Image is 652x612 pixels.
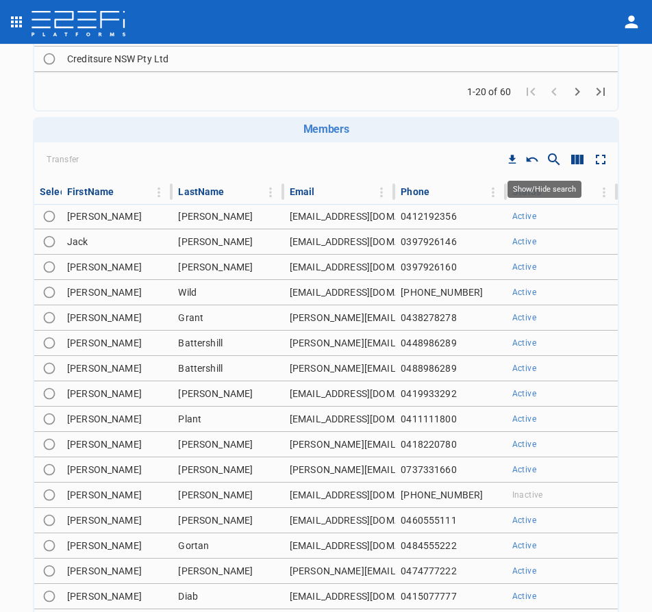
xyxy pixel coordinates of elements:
span: Go to first page [519,84,542,97]
td: Jack [62,229,173,254]
button: Download CSV [503,150,522,169]
td: [PERSON_NAME] [173,204,284,229]
td: [EMAIL_ADDRESS][DOMAIN_NAME] [284,255,395,279]
td: [EMAIL_ADDRESS][DOMAIN_NAME] [284,381,395,406]
span: Toggle select row [40,333,59,353]
h6: Members [38,123,614,136]
td: [PERSON_NAME] [62,255,173,279]
span: Active [512,262,536,272]
span: Transfer Organisation [41,149,85,170]
td: [EMAIL_ADDRESS][DOMAIN_NAME] [284,533,395,558]
td: Battershill [173,356,284,381]
td: [PERSON_NAME] [62,457,173,482]
div: Show/Hide search [507,181,581,198]
td: 0418220780 [395,432,506,457]
span: Active [512,338,536,348]
button: Show/Hide search [542,148,566,171]
td: Battershill [173,331,284,355]
td: [PERSON_NAME] [62,483,173,507]
span: Toggle select row [40,587,59,606]
span: Toggle select row [40,359,59,378]
td: [PERSON_NAME] [62,508,173,533]
td: 0484555222 [395,533,506,558]
button: Show/Hide columns [566,148,589,171]
span: Active [512,389,536,398]
td: 0438278278 [395,305,506,330]
span: Active [512,212,536,221]
span: Toggle select row [40,435,59,454]
span: Toggle select row [40,409,59,429]
span: Toggle select row [40,536,59,555]
td: [PERSON_NAME] [62,559,173,583]
button: Reset Sorting [522,149,542,170]
td: [PERSON_NAME] [62,381,173,406]
span: Toggle select row [40,308,59,327]
div: Email [290,183,315,200]
td: [PERSON_NAME] [173,483,284,507]
td: [PERSON_NAME] [62,584,173,609]
button: Column Actions [482,181,504,203]
td: 0448986289 [395,331,506,355]
td: 0419933292 [395,381,506,406]
td: [PERSON_NAME][EMAIL_ADDRESS][DOMAIN_NAME] [284,356,395,381]
button: Go to last page [589,80,612,103]
span: Active [512,288,536,297]
td: [PERSON_NAME] [173,508,284,533]
span: Toggle select row [40,561,59,581]
span: Go to previous page [542,84,566,97]
span: Inactive [512,490,543,500]
span: Toggle select row [40,384,59,403]
button: Go to next page [566,80,589,103]
td: [EMAIL_ADDRESS][DOMAIN_NAME] [284,483,395,507]
td: [PHONE_NUMBER] [395,280,506,305]
td: [PERSON_NAME] [62,331,173,355]
span: Active [512,237,536,246]
span: Go to last page [589,84,612,97]
td: [PERSON_NAME] [62,204,173,229]
td: 0460555111 [395,508,506,533]
span: 1-20 of 60 [467,85,512,99]
td: [PERSON_NAME] [62,305,173,330]
button: Toggle full screen [589,148,612,171]
td: Creditsure NSW Pty Ltd [62,47,618,71]
button: Column Actions [260,181,281,203]
td: [PERSON_NAME] [62,356,173,381]
td: [PERSON_NAME][EMAIL_ADDRESS][PERSON_NAME][DOMAIN_NAME] [284,432,395,457]
span: Active [512,515,536,525]
td: 0415077777 [395,584,506,609]
div: Select [40,183,68,200]
td: [PERSON_NAME] [173,559,284,583]
span: Active [512,364,536,373]
td: [EMAIL_ADDRESS][DOMAIN_NAME] [284,204,395,229]
td: 0397926146 [395,229,506,254]
td: [EMAIL_ADDRESS][DOMAIN_NAME] [284,280,395,305]
span: Toggle select row [40,49,59,68]
td: [PERSON_NAME][EMAIL_ADDRESS][PERSON_NAME][DOMAIN_NAME] [284,457,395,482]
td: 0411111800 [395,407,506,431]
span: Active [512,541,536,550]
span: Active [512,414,536,424]
td: [PERSON_NAME] [173,432,284,457]
td: [PERSON_NAME] [173,457,284,482]
td: 0412192356 [395,204,506,229]
span: Toggle select row [40,283,59,302]
td: [PERSON_NAME] [173,255,284,279]
td: 0397926160 [395,255,506,279]
td: [PERSON_NAME][EMAIL_ADDRESS][DOMAIN_NAME] [284,331,395,355]
button: Column Actions [371,181,392,203]
span: Active [512,566,536,576]
td: [PERSON_NAME][EMAIL_ADDRESS][PERSON_NAME][DOMAIN_NAME] [284,305,395,330]
td: Diab [173,584,284,609]
button: Column Actions [593,181,615,203]
div: LastName [178,183,224,200]
span: Toggle select row [40,511,59,530]
td: [EMAIL_ADDRESS][DOMAIN_NAME] [284,508,395,533]
span: Active [512,439,536,449]
div: FirstName [67,183,114,200]
td: [PERSON_NAME] [62,432,173,457]
td: Grant [173,305,284,330]
div: Phone [401,183,429,200]
span: Toggle select row [40,485,59,505]
span: Toggle select row [40,460,59,479]
span: Go to next page [566,84,589,97]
